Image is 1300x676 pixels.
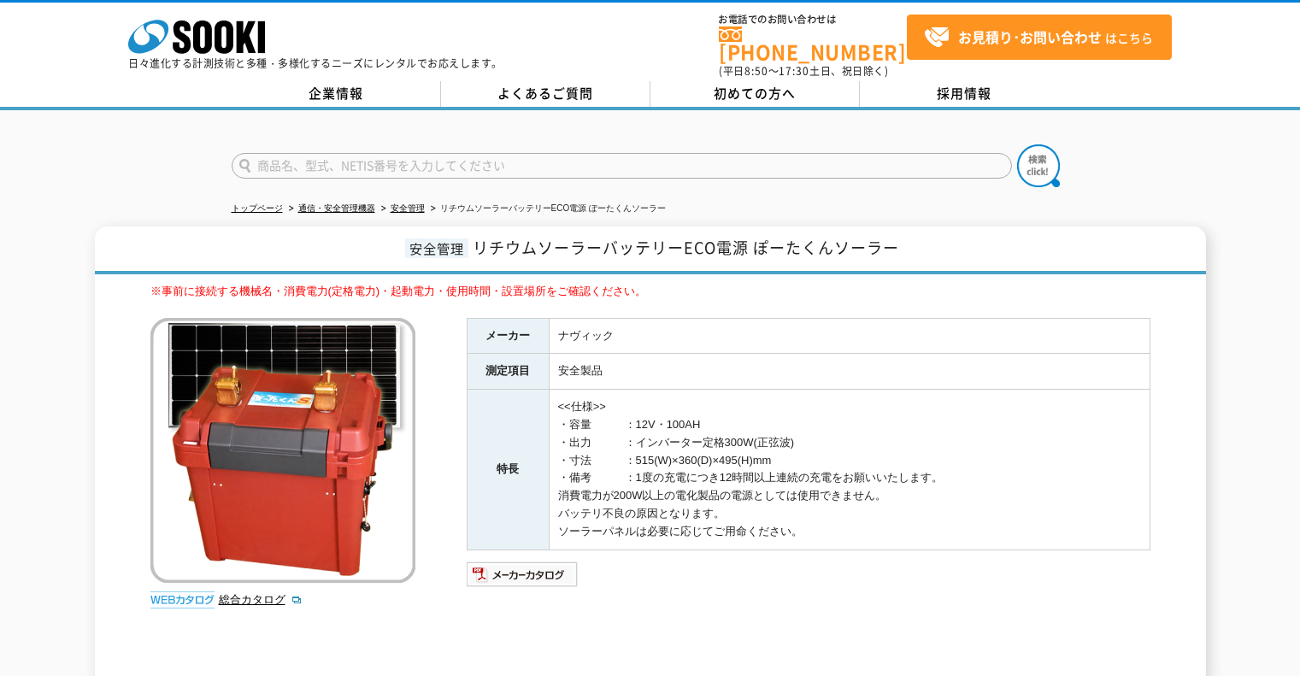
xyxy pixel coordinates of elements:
[1017,144,1060,187] img: btn_search.png
[467,561,579,588] img: メーカーカタログ
[467,354,549,390] th: 測定項目
[232,153,1012,179] input: 商品名、型式、NETIS番号を入力してください
[405,238,468,258] span: 安全管理
[924,25,1153,50] span: はこちら
[150,318,415,583] img: リチウムソーラーバッテリーECO電源 ぽーたくんソーラー
[744,63,768,79] span: 8:50
[549,390,1150,550] td: <<仕様>> ・容量 ：12V・100AH ・出力 ：インバーター定格300W(正弦波) ・寸法 ：515(W)×360(D)×495(H)mm ・備考 ：1度の充電につき12時間以上連続の充電...
[467,318,549,354] th: メーカー
[128,58,503,68] p: 日々進化する計測技術と多種・多様化するニーズにレンタルでお応えします。
[860,81,1069,107] a: 採用情報
[719,63,888,79] span: (平日 ～ 土日、祝日除く)
[298,203,375,213] a: 通信・安全管理機器
[958,26,1102,47] strong: お見積り･お問い合わせ
[427,200,666,218] li: リチウムソーラーバッテリーECO電源 ぽーたくんソーラー
[549,318,1150,354] td: ナヴィック
[150,285,647,297] span: ※事前に接続する機械名・消費電力(定格電力)・起動電力・使用時間・設置場所をご確認ください。
[467,572,579,585] a: メーカーカタログ
[549,354,1150,390] td: 安全製品
[232,81,441,107] a: 企業情報
[391,203,425,213] a: 安全管理
[441,81,650,107] a: よくあるご質問
[473,236,899,259] span: リチウムソーラーバッテリーECO電源 ぽーたくんソーラー
[719,15,907,25] span: お電話でのお問い合わせは
[467,390,549,550] th: 特長
[714,84,796,103] span: 初めての方へ
[219,593,303,606] a: 総合カタログ
[907,15,1172,60] a: お見積り･お問い合わせはこちら
[779,63,809,79] span: 17:30
[719,26,907,62] a: [PHONE_NUMBER]
[150,591,215,608] img: webカタログ
[650,81,860,107] a: 初めての方へ
[232,203,283,213] a: トップページ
